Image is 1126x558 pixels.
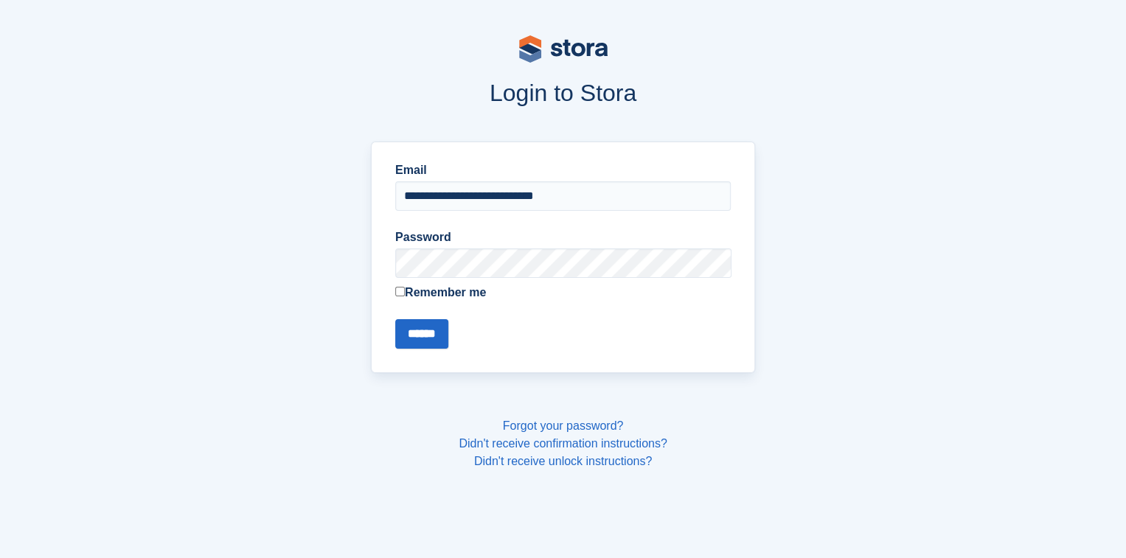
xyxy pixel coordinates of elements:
[395,287,405,296] input: Remember me
[395,229,731,246] label: Password
[395,284,731,301] label: Remember me
[519,35,608,63] img: stora-logo-53a41332b3708ae10de48c4981b4e9114cc0af31d8433b30ea865607fb682f29.svg
[503,419,624,432] a: Forgot your password?
[459,437,667,450] a: Didn't receive confirmation instructions?
[474,455,652,467] a: Didn't receive unlock instructions?
[395,161,731,179] label: Email
[90,80,1037,106] h1: Login to Stora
